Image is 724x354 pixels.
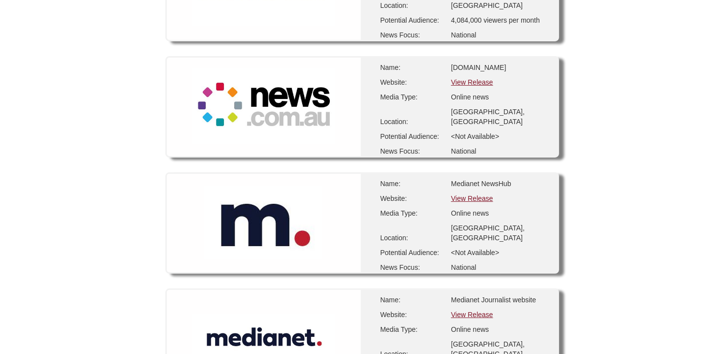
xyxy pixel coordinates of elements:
a: View Release [451,78,493,86]
div: Website: [380,193,444,203]
div: Media Type: [380,208,444,218]
div: Website: [380,310,444,320]
div: Name: [380,295,444,305]
div: Location: [380,117,444,127]
img: Medianet NewsHub [204,186,323,259]
div: Medianet Journalist website [451,295,549,305]
div: Location: [380,0,444,10]
a: View Release [451,194,493,202]
div: Medianet NewsHub [451,179,549,189]
div: <Not Available> [451,248,549,257]
div: Location: [380,233,444,243]
div: Name: [380,179,444,189]
div: Potential Audience: [380,15,444,25]
div: Online news [451,92,549,102]
div: National [451,262,549,272]
img: News.com.au [192,68,335,144]
div: <Not Available> [451,131,549,141]
div: Name: [380,63,444,72]
div: National [451,30,549,40]
div: [GEOGRAPHIC_DATA], [GEOGRAPHIC_DATA] [451,223,549,243]
div: Potential Audience: [380,131,444,141]
div: 4,084,000 viewers per month [451,15,549,25]
div: Online news [451,208,549,218]
a: View Release [451,311,493,319]
div: Media Type: [380,324,444,334]
div: [GEOGRAPHIC_DATA], [GEOGRAPHIC_DATA] [451,107,549,127]
div: Website: [380,77,444,87]
div: Online news [451,324,549,334]
div: News Focus: [380,146,444,156]
div: [DOMAIN_NAME] [451,63,549,72]
div: News Focus: [380,262,444,272]
div: National [451,146,549,156]
div: Potential Audience: [380,248,444,257]
div: Media Type: [380,92,444,102]
div: News Focus: [380,30,444,40]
